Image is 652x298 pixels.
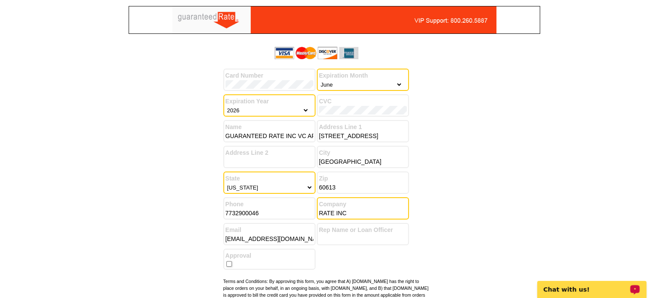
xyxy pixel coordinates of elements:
img: acceptedCards.gif [275,47,358,59]
label: Phone [225,200,313,209]
iframe: LiveChat chat widget [532,271,652,298]
label: Approval [225,251,313,260]
label: Company [319,200,407,209]
label: Zip [319,174,407,183]
label: Rep Name or Loan Officer [319,226,407,235]
label: Name [225,123,313,132]
label: State [225,174,313,183]
label: Expiration Month [319,71,407,80]
label: Address Line 1 [319,123,407,132]
label: Expiration Year [225,97,313,106]
label: Card Number [225,71,313,80]
label: CVC [319,97,407,106]
label: Address Line 2 [225,148,313,157]
label: Email [225,226,313,235]
label: City [319,148,407,157]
